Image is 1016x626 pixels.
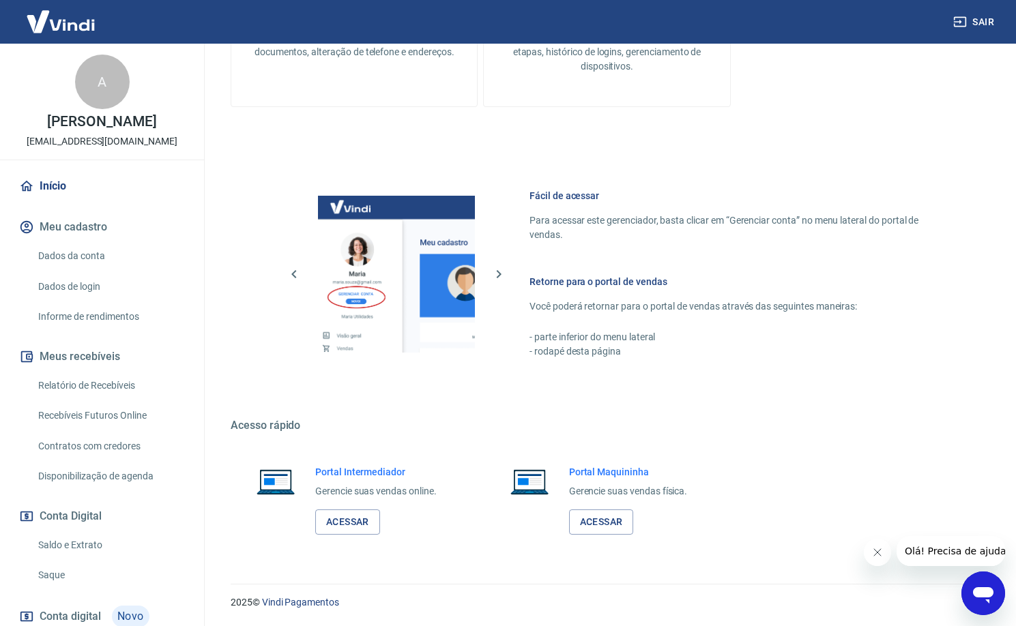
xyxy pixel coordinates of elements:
img: Vindi [16,1,105,42]
a: Relatório de Recebíveis [33,372,188,400]
div: A [75,55,130,109]
h6: Retorne para o portal de vendas [529,275,950,288]
span: Olá! Precisa de ajuda? [8,10,115,20]
a: Início [16,171,188,201]
p: Gerencie suas vendas física. [569,484,688,498]
p: - parte inferior do menu lateral [529,330,950,344]
button: Meus recebíveis [16,342,188,372]
a: Saldo e Extrato [33,531,188,559]
a: Saque [33,561,188,589]
p: Gestão de dados cadastrais, envio de documentos, alteração de telefone e endereços. [253,31,455,59]
a: Dados da conta [33,242,188,270]
a: Vindi Pagamentos [262,597,339,608]
a: Acessar [315,509,380,535]
button: Meu cadastro [16,212,188,242]
iframe: Fechar mensagem [864,539,891,566]
span: Conta digital [40,607,101,626]
h5: Acesso rápido [231,419,983,432]
a: Acessar [569,509,634,535]
p: Alteração de senha, autenticação em duas etapas, histórico de logins, gerenciamento de dispositivos. [506,31,708,74]
iframe: Mensagem da empresa [897,536,1005,566]
button: Conta Digital [16,501,188,531]
img: Imagem da dashboard mostrando o botão de gerenciar conta na sidebar no lado esquerdo [318,196,475,353]
button: Sair [950,10,1000,35]
h6: Portal Maquininha [569,465,688,479]
a: Recebíveis Futuros Online [33,402,188,430]
p: Para acessar este gerenciador, basta clicar em “Gerenciar conta” no menu lateral do portal de ven... [529,213,950,242]
a: Informe de rendimentos [33,303,188,331]
p: Gerencie suas vendas online. [315,484,437,498]
iframe: Botão para abrir a janela de mensagens [961,571,1005,615]
h6: Portal Intermediador [315,465,437,479]
a: Contratos com credores [33,432,188,460]
p: - rodapé desta página [529,344,950,359]
p: [EMAIL_ADDRESS][DOMAIN_NAME] [27,134,177,149]
p: Você poderá retornar para o portal de vendas através das seguintes maneiras: [529,299,950,314]
a: Disponibilização de agenda [33,462,188,490]
p: 2025 © [231,595,983,610]
h6: Fácil de acessar [529,189,950,203]
img: Imagem de um notebook aberto [501,465,558,498]
img: Imagem de um notebook aberto [247,465,304,498]
p: [PERSON_NAME] [47,115,156,129]
a: Dados de login [33,273,188,301]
